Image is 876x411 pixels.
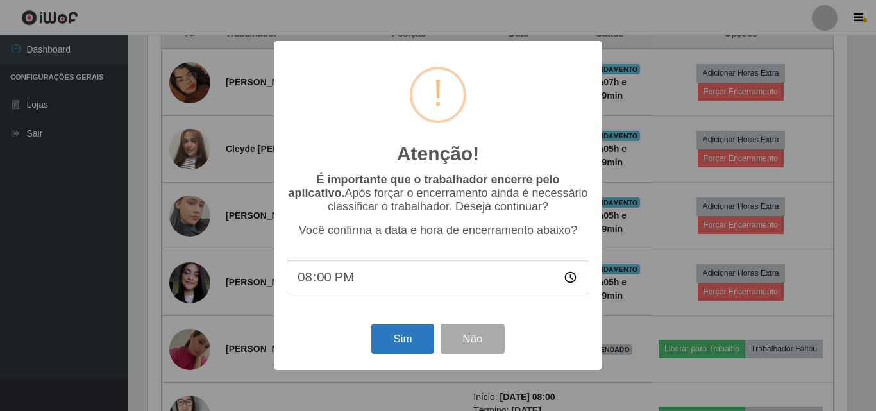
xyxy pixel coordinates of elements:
[371,324,434,354] button: Sim
[287,224,589,237] p: Você confirma a data e hora de encerramento abaixo?
[397,142,479,165] h2: Atenção!
[288,173,559,199] b: É importante que o trabalhador encerre pelo aplicativo.
[287,173,589,214] p: Após forçar o encerramento ainda é necessário classificar o trabalhador. Deseja continuar?
[441,324,504,354] button: Não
